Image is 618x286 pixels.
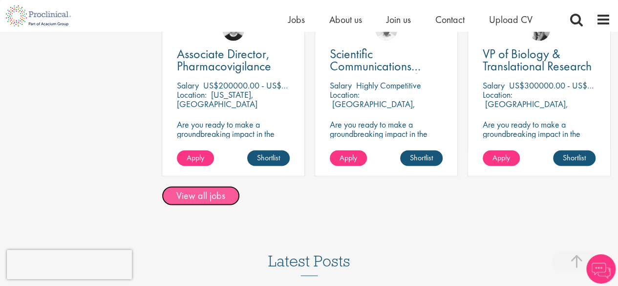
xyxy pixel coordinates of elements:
p: [GEOGRAPHIC_DATA], [GEOGRAPHIC_DATA] [330,98,415,119]
span: Scientific Communications Manager - Oncology [330,45,437,87]
a: Associate Director, Pharmacovigilance [177,48,290,72]
span: Location: [483,89,512,100]
a: VP of Biology & Translational Research [483,48,596,72]
a: Upload CV [489,13,533,26]
img: Chatbot [586,254,616,284]
iframe: reCAPTCHA [7,250,132,279]
a: Shortlist [553,150,596,166]
span: Location: [177,89,207,100]
span: Salary [483,80,505,91]
p: [US_STATE], [GEOGRAPHIC_DATA] [177,89,257,110]
p: [GEOGRAPHIC_DATA], [GEOGRAPHIC_DATA] [483,98,568,119]
a: Scientific Communications Manager - Oncology [330,48,443,72]
a: View all jobs [162,186,240,205]
a: About us [329,13,362,26]
p: Highly Competitive [356,80,421,91]
span: VP of Biology & Translational Research [483,45,592,74]
span: Location: [330,89,360,100]
span: Apply [187,152,204,162]
a: Contact [435,13,465,26]
a: Shortlist [400,150,443,166]
p: Are you ready to make a groundbreaking impact in the world of biotechnology? Join a growing compa... [177,119,290,175]
a: Apply [330,150,367,166]
a: Join us [386,13,411,26]
a: Apply [483,150,520,166]
h3: Latest Posts [268,252,350,276]
p: Are you ready to make a groundbreaking impact in the world of biotechnology? Join a growing compa... [330,119,443,175]
a: Apply [177,150,214,166]
p: Are you ready to make a groundbreaking impact in the world of biotechnology? Join a growing compa... [483,119,596,175]
span: Apply [492,152,510,162]
p: US$200000.00 - US$250000.00 per annum [203,80,359,91]
span: Salary [177,80,199,91]
span: Salary [330,80,352,91]
span: Apply [340,152,357,162]
a: Shortlist [247,150,290,166]
span: Associate Director, Pharmacovigilance [177,45,271,74]
a: Jobs [288,13,305,26]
